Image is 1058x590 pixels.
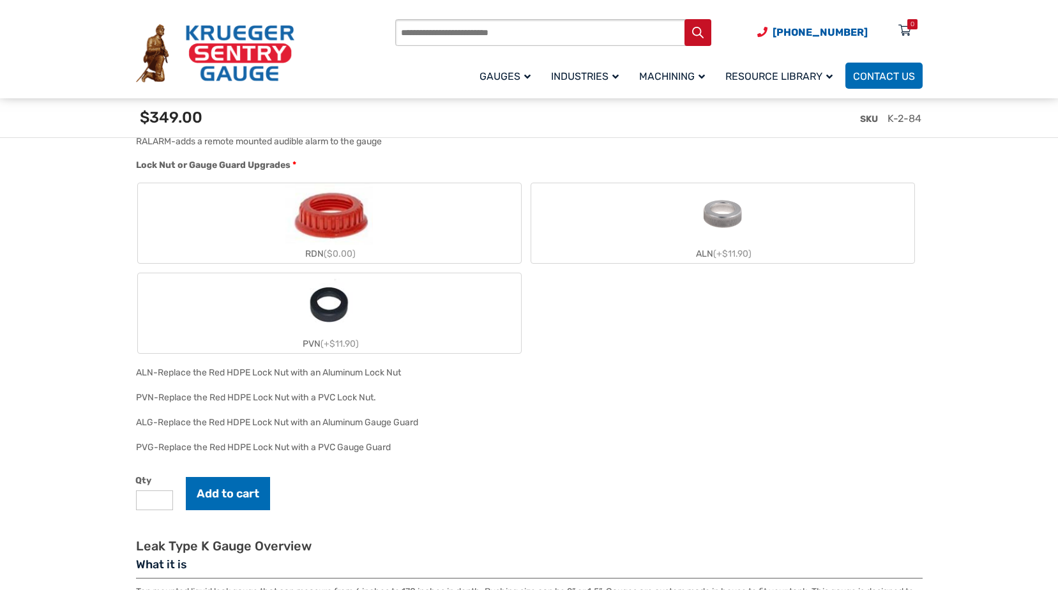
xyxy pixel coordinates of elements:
[136,160,291,170] span: Lock Nut or Gauge Guard Upgrades
[158,367,401,378] div: Replace the Red HDPE Lock Nut with an Aluminum Lock Nut
[757,24,868,40] a: Phone Number (920) 434-8860
[911,19,914,29] div: 0
[136,557,923,579] h3: What it is
[321,338,359,349] span: (+$11.90)
[136,538,923,554] h2: Leak Type K Gauge Overview
[543,61,631,91] a: Industries
[136,24,294,83] img: Krueger Sentry Gauge
[888,112,921,125] span: K-2-84
[531,245,914,263] div: ALN
[725,70,833,82] span: Resource Library
[136,392,158,403] span: PVN-
[136,417,158,428] span: ALG-
[324,248,356,259] span: ($0.00)
[713,248,752,259] span: (+$11.90)
[136,490,173,510] input: Product quantity
[138,183,521,263] label: RDN
[186,477,270,510] button: Add to cart
[551,70,619,82] span: Industries
[158,417,418,428] div: Replace the Red HDPE Lock Nut with an Aluminum Gauge Guard
[845,63,923,89] a: Contact Us
[480,70,531,82] span: Gauges
[138,245,521,263] div: RDN
[158,392,376,403] div: Replace the Red HDPE Lock Nut with a PVC Lock Nut.
[853,70,915,82] span: Contact Us
[639,70,705,82] span: Machining
[860,114,878,125] span: SKU
[136,367,158,378] span: ALN-
[292,158,296,172] abbr: required
[773,26,868,38] span: [PHONE_NUMBER]
[631,61,718,91] a: Machining
[531,183,914,263] label: ALN
[138,273,521,353] label: PVN
[692,183,753,245] img: ALN
[138,335,521,353] div: PVN
[718,61,845,91] a: Resource Library
[158,442,391,453] div: Replace the Red HDPE Lock Nut with a PVC Gauge Guard
[472,61,543,91] a: Gauges
[136,442,158,453] span: PVG-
